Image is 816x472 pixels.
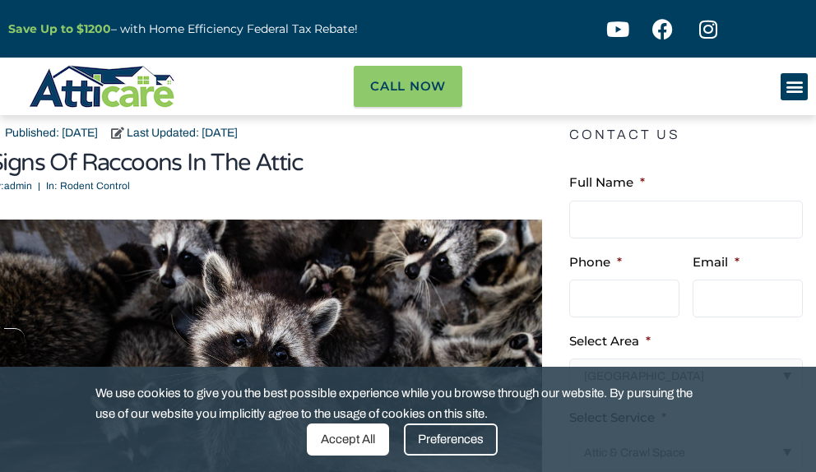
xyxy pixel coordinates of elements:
[123,123,238,142] span: Last Updated: [DATE]
[569,115,816,155] h5: Contact Us
[693,254,739,271] label: Email
[8,151,271,423] iframe: Chat Invitation
[1,123,98,142] span: Published: [DATE]
[569,254,622,271] label: Phone
[8,21,111,36] a: Save Up to $1200
[370,74,446,99] span: Call Now
[95,383,709,423] span: We use cookies to give you the best possible experience while you browse through our website. By ...
[8,20,400,39] p: – with Home Efficiency Federal Tax Rebate!
[569,333,651,349] label: Select Area
[569,174,645,191] label: Full Name
[404,423,498,456] div: Preferences
[781,73,808,100] div: Menu Toggle
[354,66,462,107] a: Call Now
[307,423,389,456] div: Accept All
